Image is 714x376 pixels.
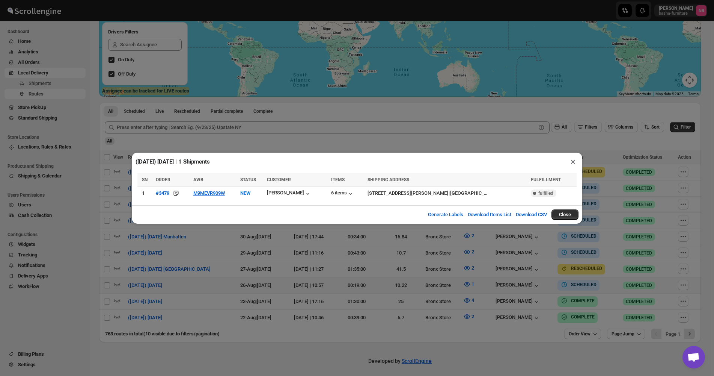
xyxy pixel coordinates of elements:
span: ITEMS [331,177,345,182]
button: × [568,156,578,167]
button: #3479 [156,190,169,197]
button: Close [551,209,578,220]
span: FULFILLMENT [531,177,561,182]
span: fulfilled [538,190,553,196]
button: Download Items List [463,207,516,222]
div: #3479 [156,190,169,196]
button: [PERSON_NAME] [267,190,312,197]
div: [STREET_ADDRESS][PERSON_NAME] [368,190,448,197]
td: 1 [137,186,154,200]
button: Download CSV [511,207,551,222]
h2: ([DATE]) [DATE] | 1 Shipments [136,158,210,165]
button: 6 items [331,190,354,197]
span: NEW [240,190,250,196]
span: ORDER [156,177,170,182]
a: Open chat [682,346,705,368]
span: STATUS [240,177,256,182]
span: SN [142,177,148,182]
span: SHIPPING ADDRESS [368,177,409,182]
button: M9MEVR909W [193,190,225,196]
div: [GEOGRAPHIC_DATA] [450,190,488,197]
button: Generate Labels [423,207,468,222]
div: | [368,190,526,197]
span: AWB [193,177,203,182]
span: CUSTOMER [267,177,291,182]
